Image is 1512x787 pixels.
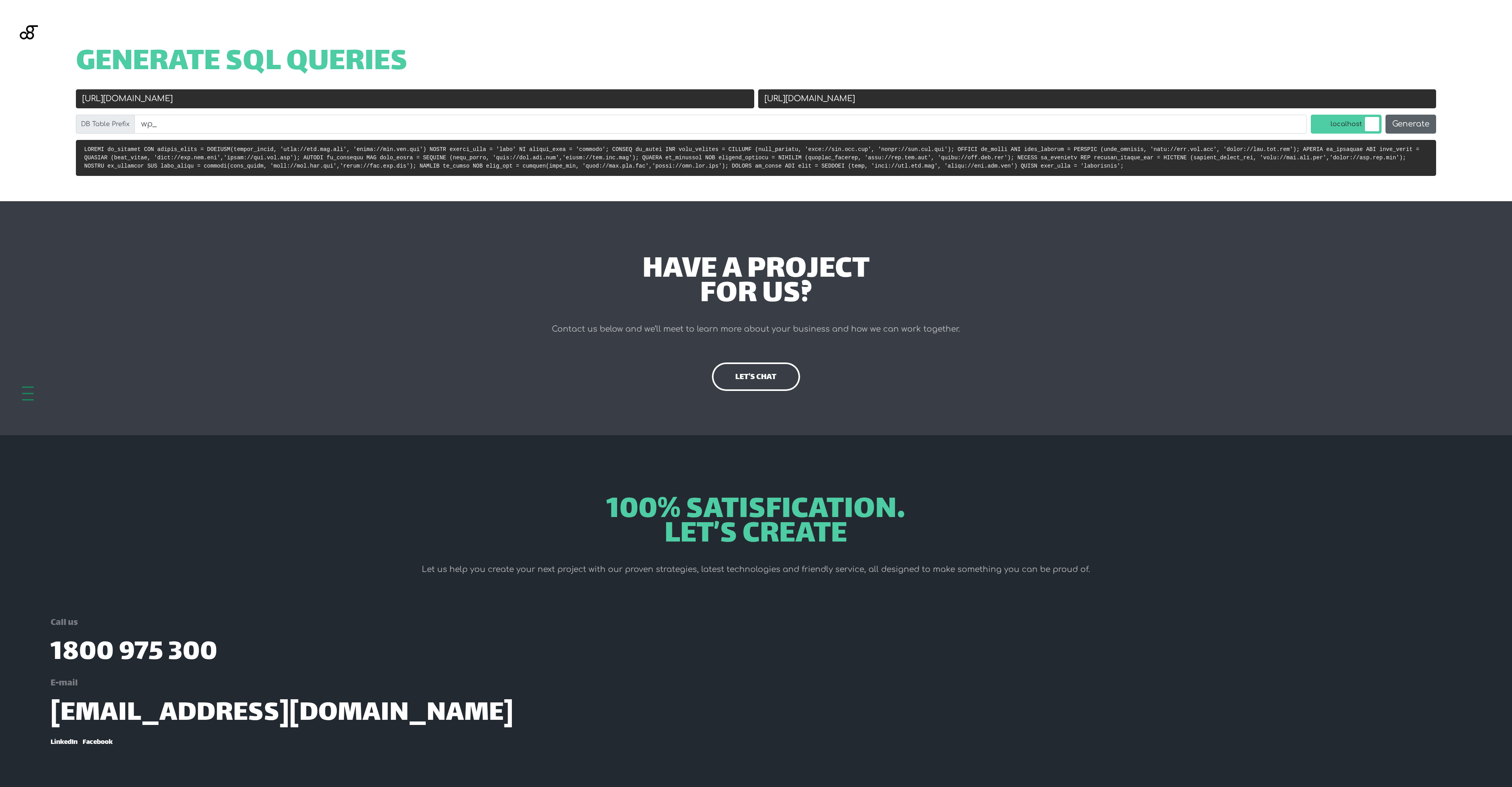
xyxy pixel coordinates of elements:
[712,362,800,391] a: let's chat
[51,690,513,738] a: [EMAIL_ADDRESS][DOMAIN_NAME]
[758,89,1436,108] input: New URL
[76,115,135,134] label: DB Table Prefix
[76,51,408,75] span: Generate SQL Queries
[134,115,1307,134] input: wp_
[51,615,1461,630] div: Call us
[83,736,113,748] a: Facebook
[51,676,1461,691] div: E-mail
[1386,115,1436,134] button: Generate
[269,258,1243,308] div: have a project for us?
[664,523,847,547] span: let’s create
[1311,115,1382,134] label: localhost
[84,146,1419,169] code: LOREMI do_sitamet CON adipis_elits = DOEIUSM(tempor_incid, 'utla://etd.mag.ali', 'enima://min.ven...
[51,629,217,677] a: 1800 975 300
[269,321,1243,337] p: Contact us below and we’ll meet to learn more about your business and how we can work together.
[288,562,1224,578] p: Let us help you create your next project with our proven strategies, latest technologies and frie...
[20,25,38,85] img: Blackgate
[76,89,754,108] input: Old URL
[51,736,77,748] a: LinkedIn
[606,498,906,523] span: 100% satisfication.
